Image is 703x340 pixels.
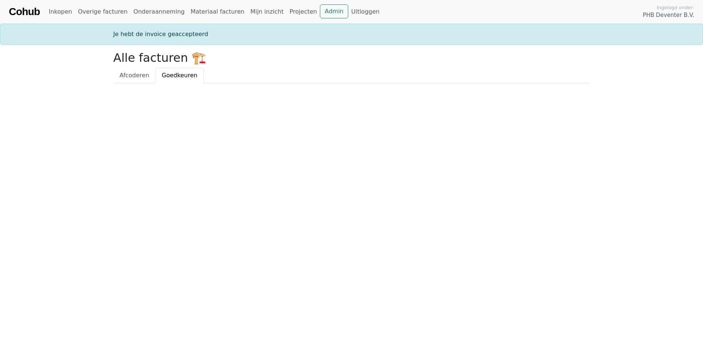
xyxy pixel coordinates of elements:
[188,4,247,19] a: Materiaal facturen
[113,68,156,83] a: Afcoderen
[657,4,694,11] span: Ingelogd onder:
[46,4,75,19] a: Inkopen
[9,3,40,21] a: Cohub
[348,4,382,19] a: Uitloggen
[119,72,149,79] span: Afcoderen
[75,4,131,19] a: Overige facturen
[109,30,594,39] div: Je hebt de invoice geaccepteerd
[286,4,320,19] a: Projecten
[320,4,348,18] a: Admin
[156,68,204,83] a: Goedkeuren
[113,51,590,65] h2: Alle facturen 🏗️
[643,11,694,20] span: PHB Deventer B.V.
[162,72,197,79] span: Goedkeuren
[247,4,287,19] a: Mijn inzicht
[131,4,188,19] a: Onderaanneming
